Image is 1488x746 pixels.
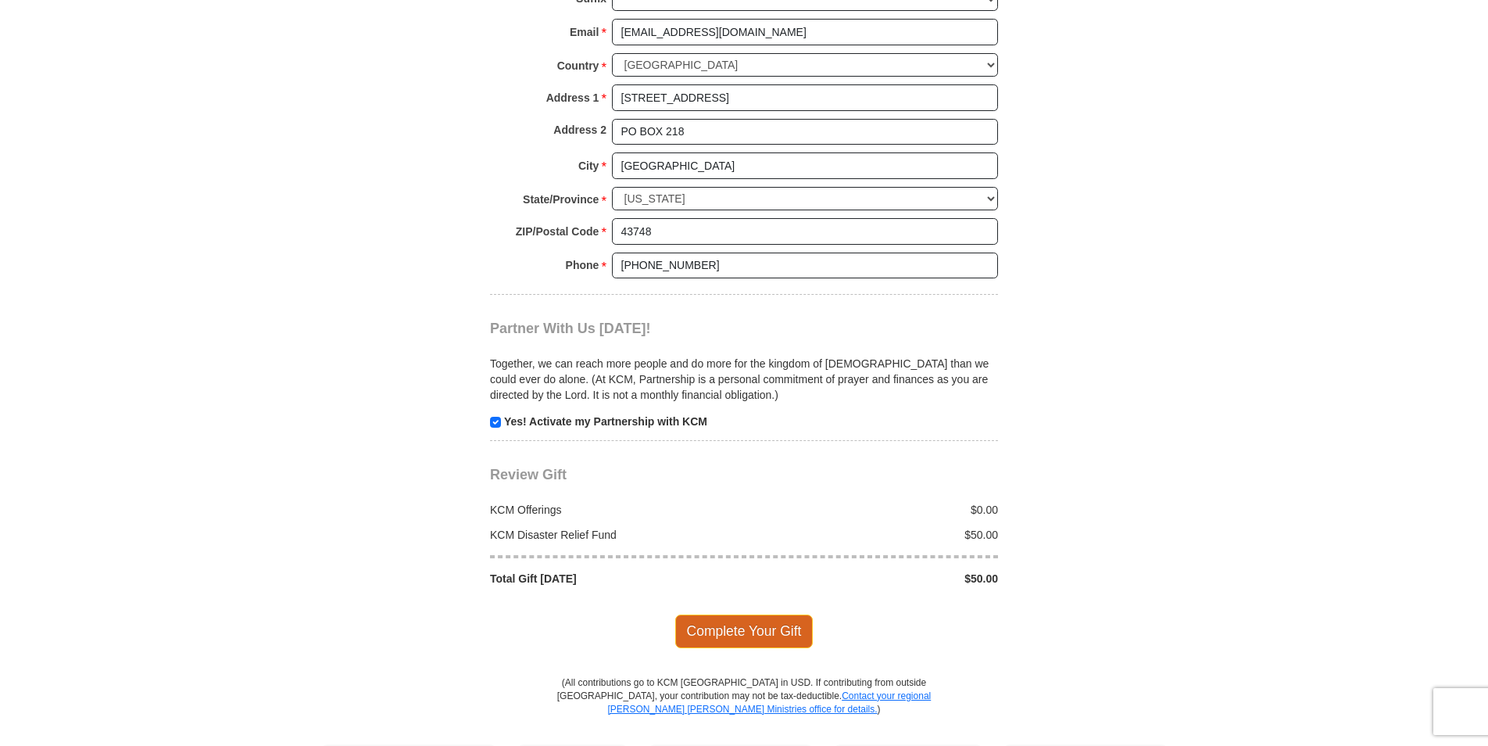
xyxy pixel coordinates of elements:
strong: Country [557,55,599,77]
p: Together, we can reach more people and do more for the kingdom of [DEMOGRAPHIC_DATA] than we coul... [490,356,998,403]
strong: Phone [566,254,599,276]
span: Review Gift [490,467,567,482]
strong: State/Province [523,188,599,210]
a: Contact your regional [PERSON_NAME] [PERSON_NAME] Ministries office for details. [607,690,931,715]
div: $50.00 [744,527,1007,543]
strong: Email [570,21,599,43]
strong: Address 2 [553,119,606,141]
div: Total Gift [DATE] [482,571,745,586]
p: (All contributions go to KCM [GEOGRAPHIC_DATA] in USD. If contributing from outside [GEOGRAPHIC_D... [556,676,932,744]
div: $0.00 [744,502,1007,518]
span: Partner With Us [DATE]! [490,321,651,336]
span: Complete Your Gift [675,615,814,647]
div: KCM Offerings [482,502,745,518]
strong: Yes! Activate my Partnership with KCM [504,415,707,428]
div: $50.00 [744,571,1007,586]
strong: City [578,155,599,177]
strong: ZIP/Postal Code [516,221,599,242]
div: KCM Disaster Relief Fund [482,527,745,543]
strong: Address 1 [546,87,599,109]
